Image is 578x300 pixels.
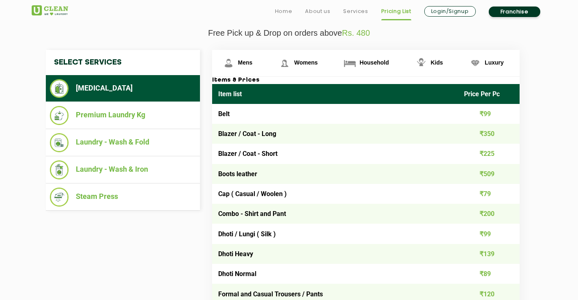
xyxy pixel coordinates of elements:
[32,5,68,15] img: UClean Laundry and Dry Cleaning
[212,224,458,244] td: Dhoti / Lungi ( Silk )
[485,59,504,66] span: Luxury
[458,184,520,204] td: ₹79
[212,84,458,104] th: Item list
[414,56,428,70] img: Kids
[381,6,411,16] a: Pricing List
[212,144,458,164] td: Blazer / Coat - Short
[50,106,196,125] li: Premium Laundry Kg
[212,124,458,144] td: Blazer / Coat - Long
[305,6,330,16] a: About us
[212,184,458,204] td: Cap ( Casual / Woolen )
[50,160,69,179] img: Laundry - Wash & Iron
[32,28,547,38] p: Free Pick up & Drop on orders above
[458,84,520,104] th: Price Per Pc
[458,104,520,124] td: ₹99
[212,244,458,264] td: Dhoti Heavy
[212,77,520,84] h3: Items & Prices
[343,6,368,16] a: Services
[50,106,69,125] img: Premium Laundry Kg
[50,188,196,207] li: Steam Press
[458,224,520,244] td: ₹99
[238,59,253,66] span: Mens
[50,79,196,98] li: [MEDICAL_DATA]
[489,6,540,17] a: Franchise
[277,56,292,70] img: Womens
[458,144,520,164] td: ₹225
[342,28,370,37] span: Rs. 480
[458,204,520,224] td: ₹200
[50,160,196,179] li: Laundry - Wash & Iron
[275,6,292,16] a: Home
[458,124,520,144] td: ₹350
[294,59,318,66] span: Womens
[50,133,69,152] img: Laundry - Wash & Fold
[46,50,200,75] h4: Select Services
[50,79,69,98] img: Dry Cleaning
[458,264,520,284] td: ₹89
[212,264,458,284] td: Dhoti Normal
[458,244,520,264] td: ₹139
[343,56,357,70] img: Household
[431,59,443,66] span: Kids
[50,188,69,207] img: Steam Press
[424,6,476,17] a: Login/Signup
[468,56,482,70] img: Luxury
[458,164,520,184] td: ₹509
[221,56,236,70] img: Mens
[212,164,458,184] td: Boots leather
[50,133,196,152] li: Laundry - Wash & Fold
[212,104,458,124] td: Belt
[212,204,458,224] td: Combo - Shirt and Pant
[359,59,389,66] span: Household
